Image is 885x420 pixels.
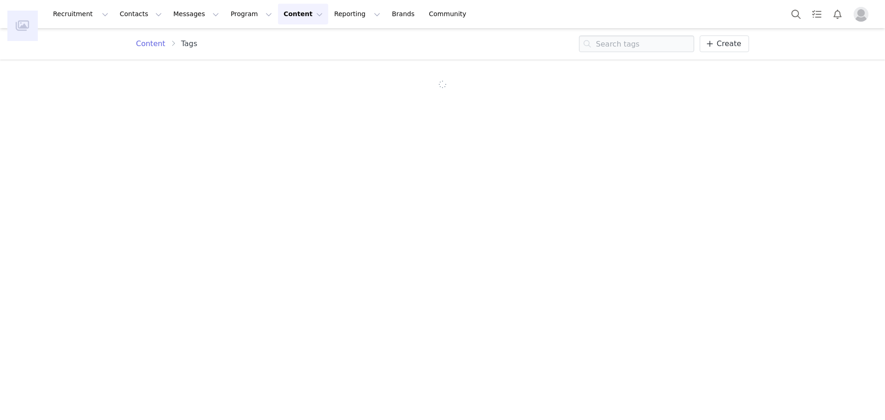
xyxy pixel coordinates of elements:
[807,4,827,24] a: Tasks
[424,4,476,24] a: Community
[329,4,386,24] button: Reporting
[47,4,114,24] button: Recruitment
[848,7,878,22] button: Profile
[717,38,741,49] span: Create
[168,4,224,24] button: Messages
[225,4,277,24] button: Program
[278,4,328,24] button: Content
[786,4,806,24] button: Search
[386,4,423,24] a: Brands
[114,4,167,24] button: Contacts
[854,7,868,22] img: placeholder-profile.jpg
[579,35,694,52] input: Search tags
[827,4,848,24] button: Notifications
[700,35,749,52] a: Create
[136,38,171,49] a: Content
